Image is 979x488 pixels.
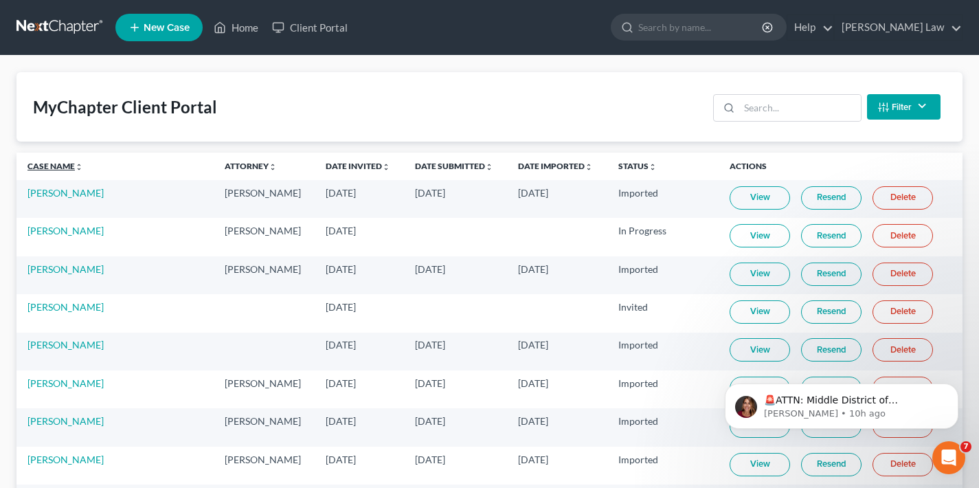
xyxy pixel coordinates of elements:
[649,163,657,171] i: unfold_more
[730,300,790,324] a: View
[719,153,963,180] th: Actions
[27,415,104,427] a: [PERSON_NAME]
[873,300,933,324] a: Delete
[326,187,356,199] span: [DATE]
[607,370,719,408] td: Imported
[326,301,356,313] span: [DATE]
[225,161,277,171] a: Attorneyunfold_more
[873,263,933,286] a: Delete
[214,256,315,294] td: [PERSON_NAME]
[382,163,390,171] i: unfold_more
[739,95,861,121] input: Search...
[607,180,719,218] td: Imported
[326,263,356,275] span: [DATE]
[27,454,104,465] a: [PERSON_NAME]
[415,339,445,351] span: [DATE]
[518,339,548,351] span: [DATE]
[960,441,971,452] span: 7
[415,415,445,427] span: [DATE]
[415,377,445,389] span: [DATE]
[607,333,719,370] td: Imported
[801,300,862,324] a: Resend
[730,263,790,286] a: View
[27,187,104,199] a: [PERSON_NAME]
[326,161,390,171] a: Date Invitedunfold_more
[144,23,190,33] span: New Case
[801,338,862,362] a: Resend
[585,163,593,171] i: unfold_more
[269,163,277,171] i: unfold_more
[214,370,315,408] td: [PERSON_NAME]
[27,301,104,313] a: [PERSON_NAME]
[214,180,315,218] td: [PERSON_NAME]
[326,225,356,236] span: [DATE]
[932,441,965,474] iframe: Intercom live chat
[33,96,217,118] div: MyChapter Client Portal
[518,161,593,171] a: Date Importedunfold_more
[801,186,862,210] a: Resend
[415,187,445,199] span: [DATE]
[214,218,315,256] td: [PERSON_NAME]
[787,15,833,40] a: Help
[518,187,548,199] span: [DATE]
[638,14,764,40] input: Search by name...
[27,377,104,389] a: [PERSON_NAME]
[835,15,962,40] a: [PERSON_NAME] Law
[214,408,315,446] td: [PERSON_NAME]
[326,454,356,465] span: [DATE]
[27,225,104,236] a: [PERSON_NAME]
[518,415,548,427] span: [DATE]
[867,94,941,120] button: Filter
[518,377,548,389] span: [DATE]
[607,256,719,294] td: Imported
[214,447,315,485] td: [PERSON_NAME]
[607,218,719,256] td: In Progress
[873,338,933,362] a: Delete
[730,453,790,476] a: View
[415,263,445,275] span: [DATE]
[704,355,979,451] iframe: Intercom notifications message
[730,186,790,210] a: View
[873,453,933,476] a: Delete
[873,224,933,247] a: Delete
[607,294,719,332] td: Invited
[607,408,719,446] td: Imported
[730,338,790,362] a: View
[326,415,356,427] span: [DATE]
[265,15,355,40] a: Client Portal
[326,339,356,351] span: [DATE]
[415,161,493,171] a: Date Submittedunfold_more
[27,339,104,351] a: [PERSON_NAME]
[801,453,862,476] a: Resend
[75,163,83,171] i: unfold_more
[518,454,548,465] span: [DATE]
[485,163,493,171] i: unfold_more
[873,186,933,210] a: Delete
[518,263,548,275] span: [DATE]
[27,161,83,171] a: Case Nameunfold_more
[607,447,719,485] td: Imported
[207,15,265,40] a: Home
[801,263,862,286] a: Resend
[326,377,356,389] span: [DATE]
[801,224,862,247] a: Resend
[730,224,790,247] a: View
[27,263,104,275] a: [PERSON_NAME]
[618,161,657,171] a: Statusunfold_more
[415,454,445,465] span: [DATE]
